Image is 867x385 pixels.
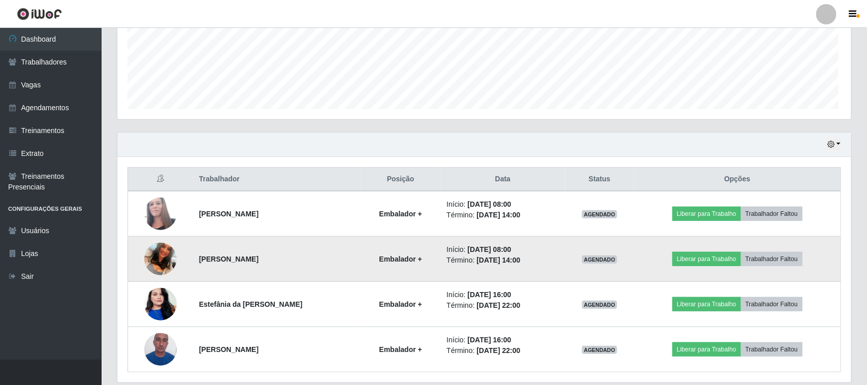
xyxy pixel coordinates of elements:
time: [DATE] 14:00 [476,256,520,264]
strong: Embalador + [379,300,422,308]
strong: [PERSON_NAME] [199,345,259,354]
strong: Estefânia da [PERSON_NAME] [199,300,303,308]
span: AGENDADO [582,210,618,218]
time: [DATE] 16:00 [468,291,511,299]
button: Liberar para Trabalho [672,297,741,311]
time: [DATE] 22:00 [476,346,520,355]
button: Liberar para Trabalho [672,207,741,221]
img: 1728497043228.jpeg [144,328,177,371]
li: Término: [446,255,559,266]
th: Opções [634,168,841,191]
time: [DATE] 14:00 [476,211,520,219]
time: [DATE] 16:00 [468,336,511,344]
li: Início: [446,335,559,345]
strong: [PERSON_NAME] [199,210,259,218]
time: [DATE] 22:00 [476,301,520,309]
button: Trabalhador Faltou [741,207,802,221]
button: Trabalhador Faltou [741,252,802,266]
li: Início: [446,244,559,255]
button: Liberar para Trabalho [672,342,741,357]
button: Trabalhador Faltou [741,297,802,311]
span: AGENDADO [582,255,618,264]
th: Posição [361,168,440,191]
li: Término: [446,210,559,220]
span: AGENDADO [582,346,618,354]
strong: Embalador + [379,345,422,354]
time: [DATE] 08:00 [468,245,511,253]
li: Início: [446,199,559,210]
li: Término: [446,300,559,311]
button: Trabalhador Faltou [741,342,802,357]
th: Data [440,168,565,191]
img: 1705535567021.jpeg [144,275,177,333]
strong: [PERSON_NAME] [199,255,259,263]
th: Status [565,168,634,191]
li: Início: [446,290,559,300]
img: CoreUI Logo [17,8,62,20]
button: Liberar para Trabalho [672,252,741,266]
li: Término: [446,345,559,356]
time: [DATE] 08:00 [468,200,511,208]
img: 1709163979582.jpeg [144,186,177,241]
img: 1704989686512.jpeg [144,230,177,288]
th: Trabalhador [193,168,361,191]
strong: Embalador + [379,255,422,263]
span: AGENDADO [582,301,618,309]
strong: Embalador + [379,210,422,218]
